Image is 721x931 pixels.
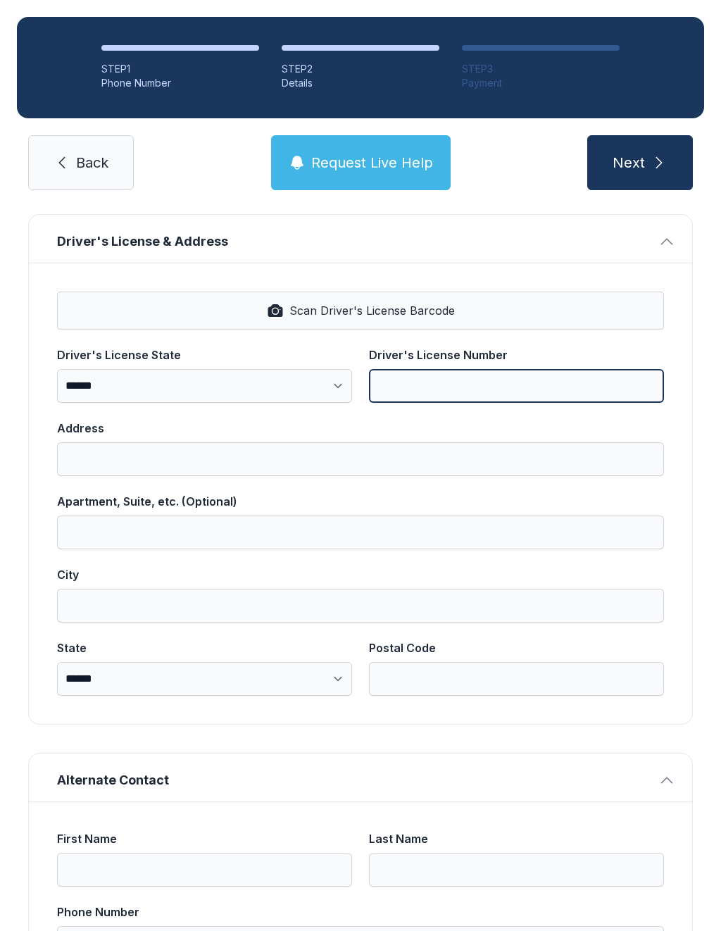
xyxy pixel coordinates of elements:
div: Phone Number [57,904,664,920]
select: Driver's License State [57,369,352,403]
span: Back [76,153,108,173]
div: Address [57,420,664,437]
input: Address [57,442,664,476]
span: Alternate Contact [57,770,653,790]
div: City [57,566,664,583]
span: Scan Driver's License Barcode [289,302,455,319]
div: State [57,639,352,656]
input: Apartment, Suite, etc. (Optional) [57,516,664,549]
div: First Name [57,830,352,847]
div: STEP 2 [282,62,439,76]
div: Driver's License Number [369,346,664,363]
input: Driver's License Number [369,369,664,403]
div: Driver's License State [57,346,352,363]
div: Details [282,76,439,90]
select: State [57,662,352,696]
input: Last Name [369,853,664,887]
div: Last Name [369,830,664,847]
input: First Name [57,853,352,887]
span: Next [613,153,645,173]
span: Driver's License & Address [57,232,653,251]
div: Apartment, Suite, etc. (Optional) [57,493,664,510]
div: STEP 3 [462,62,620,76]
div: Payment [462,76,620,90]
span: Request Live Help [311,153,433,173]
button: Alternate Contact [29,754,692,801]
input: City [57,589,664,623]
div: Phone Number [101,76,259,90]
input: Postal Code [369,662,664,696]
button: Driver's License & Address [29,215,692,263]
div: Postal Code [369,639,664,656]
div: STEP 1 [101,62,259,76]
